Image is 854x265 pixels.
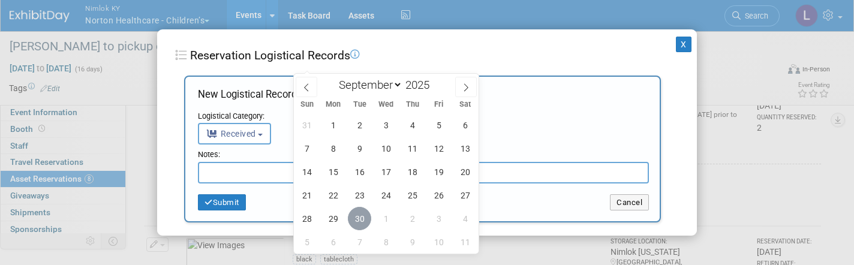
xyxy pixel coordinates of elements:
span: September 21, 2025 [295,183,318,207]
span: Fri [426,101,452,109]
span: Sat [452,101,479,109]
span: October 5, 2025 [295,230,318,254]
span: October 4, 2025 [453,207,477,230]
div: Reservation Logistical Records [175,47,670,64]
span: September 14, 2025 [295,160,318,183]
div: Logistical Category: [198,111,285,123]
span: September 23, 2025 [348,183,371,207]
span: October 6, 2025 [321,230,345,254]
span: Received [206,129,256,138]
span: September 20, 2025 [453,160,477,183]
span: Sun [294,101,320,109]
button: Received [198,123,271,144]
span: September 12, 2025 [427,137,450,160]
span: September 26, 2025 [427,183,450,207]
span: Wed [373,101,399,109]
span: September 5, 2025 [427,113,450,137]
span: October 11, 2025 [453,230,477,254]
span: Tue [347,101,373,109]
span: October 10, 2025 [427,230,450,254]
span: September 15, 2025 [321,160,345,183]
span: October 1, 2025 [374,207,398,230]
span: September 7, 2025 [295,137,318,160]
button: X [676,37,691,52]
input: Year [402,78,438,92]
button: Submit [198,194,246,211]
span: Thu [399,101,426,109]
span: September 10, 2025 [374,137,398,160]
span: August 31, 2025 [295,113,318,137]
span: September 6, 2025 [453,113,477,137]
span: September 29, 2025 [321,207,345,230]
span: September 3, 2025 [374,113,398,137]
span: September 1, 2025 [321,113,345,137]
span: October 9, 2025 [401,230,424,254]
span: September 13, 2025 [453,137,477,160]
span: September 18, 2025 [401,160,424,183]
span: September 4, 2025 [401,113,424,137]
span: September 28, 2025 [295,207,318,230]
span: September 9, 2025 [348,137,371,160]
div: New Logistical Record [198,88,649,111]
span: September 27, 2025 [453,183,477,207]
select: Month [333,77,402,92]
span: September 25, 2025 [401,183,424,207]
span: September 8, 2025 [321,137,345,160]
button: Cancel [610,194,649,211]
span: September 17, 2025 [374,160,398,183]
span: September 24, 2025 [374,183,398,207]
span: October 2, 2025 [401,207,424,230]
div: Notes: [198,149,649,161]
span: October 8, 2025 [374,230,398,254]
span: October 7, 2025 [348,230,371,254]
span: September 2, 2025 [348,113,371,137]
span: September 22, 2025 [321,183,345,207]
span: September 16, 2025 [348,160,371,183]
span: October 3, 2025 [427,207,450,230]
span: September 11, 2025 [401,137,424,160]
span: Mon [320,101,347,109]
span: September 30, 2025 [348,207,371,230]
span: September 19, 2025 [427,160,450,183]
